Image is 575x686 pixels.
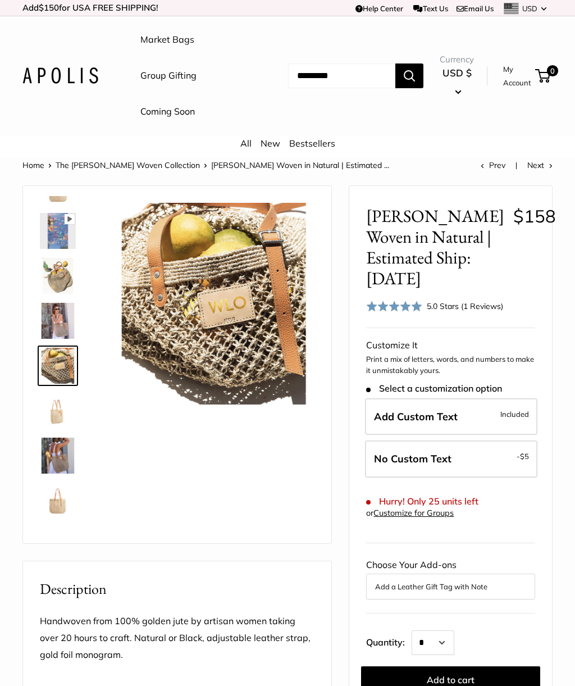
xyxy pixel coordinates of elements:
[366,557,535,599] div: Choose Your Add-ons
[40,483,76,519] img: Mercado Woven in Natural | Estimated Ship: Oct. 19th
[366,627,412,655] label: Quantity:
[355,4,403,13] a: Help Center
[366,337,535,354] div: Customize It
[40,438,76,474] img: Mercado Woven in Natural | Estimated Ship: Oct. 19th
[40,258,76,294] img: Mercado Woven in Natural | Estimated Ship: Oct. 19th
[39,2,59,13] span: $150
[22,67,98,84] img: Apolis
[140,103,195,120] a: Coming Soon
[366,298,503,314] div: 5.0 Stars (1 Reviews)
[413,4,448,13] a: Text Us
[56,160,200,170] a: The [PERSON_NAME] Woven Collection
[527,160,553,170] a: Next
[38,435,78,476] a: Mercado Woven in Natural | Estimated Ship: Oct. 19th
[38,525,78,566] a: Mercado Woven in Natural | Estimated Ship: Oct. 19th
[513,205,556,227] span: $158
[373,508,454,518] a: Customize for Groups
[375,580,526,593] button: Add a Leather Gift Tag with Note
[113,203,314,405] img: Mercado Woven in Natural | Estimated Ship: Oct. 19th
[503,62,531,90] a: My Account
[140,67,197,84] a: Group Gifting
[38,346,78,386] a: Mercado Woven in Natural | Estimated Ship: Oct. 19th
[395,63,423,88] button: Search
[261,138,280,149] a: New
[40,303,76,339] img: Mercado Woven in Natural | Estimated Ship: Oct. 19th
[457,4,494,13] a: Email Us
[481,160,505,170] a: Prev
[40,213,76,249] img: Mercado Woven in Natural | Estimated Ship: Oct. 19th
[366,206,504,289] span: [PERSON_NAME] Woven in Natural | Estimated Ship: [DATE]
[365,398,537,435] label: Add Custom Text
[38,301,78,341] a: Mercado Woven in Natural | Estimated Ship: Oct. 19th
[40,348,76,384] img: Mercado Woven in Natural | Estimated Ship: Oct. 19th
[22,158,389,172] nav: Breadcrumb
[427,300,503,312] div: 5.0 Stars (1 Reviews)
[536,69,550,83] a: 0
[38,390,78,431] a: Mercado Woven in Natural | Estimated Ship: Oct. 19th
[374,410,458,423] span: Add Custom Text
[40,578,314,600] h2: Description
[517,449,529,463] span: -
[40,613,314,664] p: Handwoven from 100% golden jute by artisan women taking over 20 hours to craft. Natural or Black,...
[289,138,335,149] a: Bestsellers
[365,440,537,478] label: Leave Blank
[40,528,76,564] img: Mercado Woven in Natural | Estimated Ship: Oct. 19th
[520,452,529,461] span: $5
[374,452,451,465] span: No Custom Text
[366,506,454,521] div: or
[140,31,194,48] a: Market Bags
[38,480,78,521] a: Mercado Woven in Natural | Estimated Ship: Oct. 19th
[547,65,558,76] span: 0
[366,354,535,376] p: Print a mix of letters, words, and numbers to make it unmistakably yours.
[288,63,395,88] input: Search...
[22,160,44,170] a: Home
[38,256,78,296] a: Mercado Woven in Natural | Estimated Ship: Oct. 19th
[440,64,474,100] button: USD $
[38,211,78,251] a: Mercado Woven in Natural | Estimated Ship: Oct. 19th
[366,496,478,507] span: Hurry! Only 25 units left
[440,52,474,67] span: Currency
[442,67,472,79] span: USD $
[500,407,529,421] span: Included
[366,383,501,394] span: Select a customization option
[211,160,389,170] span: [PERSON_NAME] Woven in Natural | Estimated ...
[40,393,76,429] img: Mercado Woven in Natural | Estimated Ship: Oct. 19th
[522,4,537,13] span: USD
[240,138,252,149] a: All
